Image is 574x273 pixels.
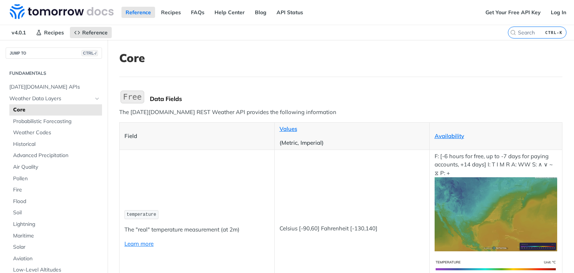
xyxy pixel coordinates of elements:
a: Blog [251,7,271,18]
a: Flood [9,196,102,207]
p: (Metric, Imperial) [280,139,425,147]
a: Reference [70,27,112,38]
span: Expand image [435,265,558,272]
a: Help Center [210,7,249,18]
a: Core [9,104,102,116]
span: Aviation [13,255,100,263]
span: Fire [13,186,100,194]
p: The [DATE][DOMAIN_NAME] REST Weather API provides the following information [119,108,562,117]
h1: Core [119,51,562,65]
span: Air Quality [13,163,100,171]
a: Log In [547,7,570,18]
a: API Status [272,7,307,18]
span: temperature [127,212,156,217]
span: Flood [13,198,100,205]
span: Expand image [435,210,558,217]
a: Pollen [9,173,102,184]
a: Availability [435,132,464,139]
a: Get Your Free API Key [481,7,545,18]
a: Advanced Precipitation [9,150,102,161]
a: Values [280,125,297,132]
p: The "real" temperature measurement (at 2m) [124,226,269,234]
a: Historical [9,139,102,150]
span: Historical [13,141,100,148]
a: Air Quality [9,162,102,173]
span: Probabilistic Forecasting [13,118,100,125]
a: Recipes [32,27,68,38]
a: Maritime [9,230,102,242]
span: Solar [13,243,100,251]
button: JUMP TOCTRL-/ [6,47,102,59]
span: Soil [13,209,100,217]
span: [DATE][DOMAIN_NAME] APIs [9,83,100,91]
span: Recipes [44,29,64,36]
a: Aviation [9,253,102,264]
a: Solar [9,242,102,253]
span: Weather Codes [13,129,100,136]
div: Data Fields [150,95,562,102]
a: Recipes [157,7,185,18]
a: Probabilistic Forecasting [9,116,102,127]
button: Hide subpages for Weather Data Layers [94,96,100,102]
p: Field [124,132,269,141]
kbd: CTRL-K [543,29,564,36]
svg: Search [510,30,516,36]
a: Soil [9,207,102,218]
img: Tomorrow.io Weather API Docs [10,4,114,19]
a: Weather Data LayersHide subpages for Weather Data Layers [6,93,102,104]
span: CTRL-/ [81,50,98,56]
a: Weather Codes [9,127,102,138]
a: Reference [121,7,155,18]
span: Core [13,106,100,114]
a: Learn more [124,240,154,247]
a: Lightning [9,219,102,230]
span: Lightning [13,221,100,228]
p: Celsius [-90,60] Fahrenheit [-130,140] [280,224,425,233]
p: F: [-6 hours for free, up to -7 days for paying accounts, +14 days] I: T I M R A: WW S: ∧ ∨ ~ ⧖ P: + [435,152,558,251]
span: Advanced Precipitation [13,152,100,159]
span: Weather Data Layers [9,95,92,102]
span: Maritime [13,232,100,240]
a: Fire [9,184,102,196]
h2: Fundamentals [6,70,102,77]
span: v4.0.1 [7,27,30,38]
span: Reference [82,29,108,36]
a: [DATE][DOMAIN_NAME] APIs [6,82,102,93]
span: Pollen [13,175,100,182]
a: FAQs [187,7,209,18]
